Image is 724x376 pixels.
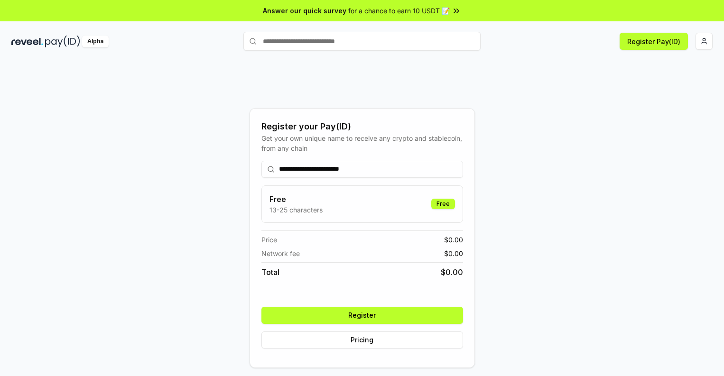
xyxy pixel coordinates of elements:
[620,33,688,50] button: Register Pay(ID)
[261,248,300,258] span: Network fee
[263,6,346,16] span: Answer our quick survey
[261,307,463,324] button: Register
[45,36,80,47] img: pay_id
[82,36,109,47] div: Alpha
[261,266,279,278] span: Total
[11,36,43,47] img: reveel_dark
[441,266,463,278] span: $ 0.00
[348,6,450,16] span: for a chance to earn 10 USDT 📝
[444,235,463,245] span: $ 0.00
[261,133,463,153] div: Get your own unique name to receive any crypto and stablecoin, from any chain
[261,120,463,133] div: Register your Pay(ID)
[269,205,323,215] p: 13-25 characters
[261,331,463,348] button: Pricing
[431,199,455,209] div: Free
[269,193,323,205] h3: Free
[261,235,277,245] span: Price
[444,248,463,258] span: $ 0.00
